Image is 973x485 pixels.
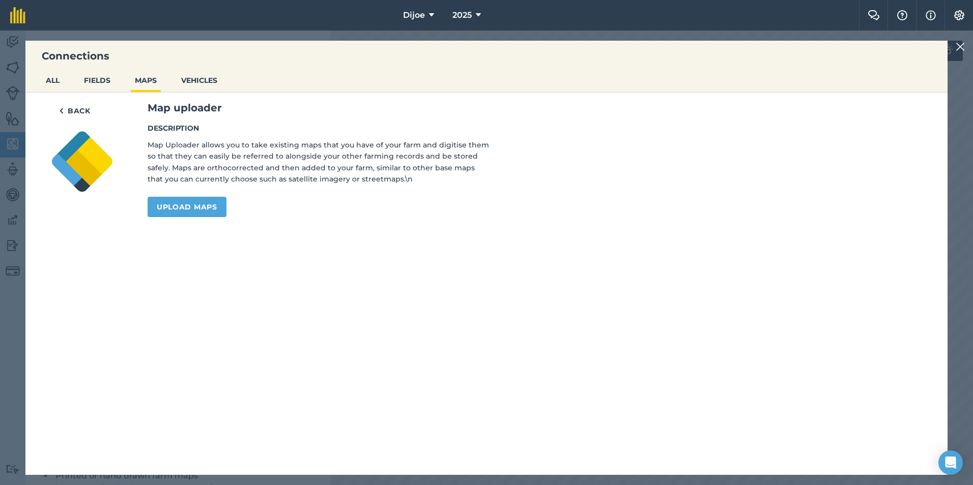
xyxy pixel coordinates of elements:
button: MAPS [131,71,161,90]
img: fieldmargin Logo [10,7,25,23]
img: svg+xml;base64,PHN2ZyB4bWxucz0iaHR0cDovL3d3dy53My5vcmcvMjAwMC9zdmciIHdpZHRoPSIyMiIgaGVpZ2h0PSIzMC... [956,41,965,53]
img: svg+xml;base64,PHN2ZyB4bWxucz0iaHR0cDovL3d3dy53My5vcmcvMjAwMC9zdmciIHdpZHRoPSI5IiBoZWlnaHQ9IjI0Ii... [59,105,64,117]
button: VEHICLES [177,71,221,90]
img: A question mark icon [896,10,908,20]
span: Dijoe [403,9,425,21]
div: Open Intercom Messenger [938,450,963,475]
span: 2025 [452,9,472,21]
h4: Description [148,123,490,134]
img: Map uploader logo [50,129,115,194]
h3: Map uploader [148,101,923,115]
button: ALL [42,71,64,90]
img: A cog icon [953,10,965,20]
img: svg+xml;base64,PHN2ZyB4bWxucz0iaHR0cDovL3d3dy53My5vcmcvMjAwMC9zdmciIHdpZHRoPSIxNyIgaGVpZ2h0PSIxNy... [926,9,936,21]
a: Upload maps [148,197,226,217]
h3: Connections [25,49,948,63]
button: FIELDS [80,71,115,90]
p: Map Uploader allows you to take existing maps that you have of your farm and digitise them so tha... [148,139,490,185]
img: Two speech bubbles overlapping with the left bubble in the forefront [868,10,880,20]
button: Back [50,101,100,121]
